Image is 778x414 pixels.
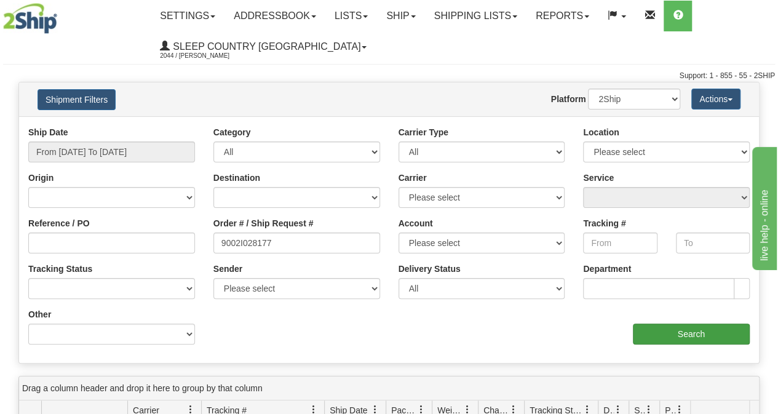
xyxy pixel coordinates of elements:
label: Service [583,172,614,184]
button: Shipment Filters [38,89,116,110]
div: grid grouping header [19,376,759,400]
label: Tracking # [583,217,625,229]
span: 2044 / [PERSON_NAME] [160,50,252,62]
img: logo2044.jpg [3,3,57,34]
input: Search [633,324,750,344]
label: Order # / Ship Request # [213,217,314,229]
label: Other [28,308,51,320]
label: Sender [213,263,242,275]
div: Support: 1 - 855 - 55 - 2SHIP [3,71,775,81]
a: Ship [377,1,424,31]
label: Carrier [399,172,427,184]
a: Reports [526,1,598,31]
label: Location [583,126,619,138]
label: Reference / PO [28,217,90,229]
input: To [676,233,750,253]
label: Delivery Status [399,263,461,275]
label: Platform [551,93,586,105]
label: Account [399,217,433,229]
iframe: chat widget [750,144,777,269]
span: Sleep Country [GEOGRAPHIC_DATA] [170,41,360,52]
label: Category [213,126,251,138]
a: Addressbook [224,1,325,31]
label: Tracking Status [28,263,92,275]
label: Destination [213,172,260,184]
a: Shipping lists [425,1,526,31]
div: live help - online [9,7,114,22]
label: Carrier Type [399,126,448,138]
label: Ship Date [28,126,68,138]
label: Department [583,263,631,275]
a: Lists [325,1,377,31]
label: Origin [28,172,54,184]
button: Actions [691,89,740,109]
a: Sleep Country [GEOGRAPHIC_DATA] 2044 / [PERSON_NAME] [151,31,376,62]
input: From [583,233,657,253]
a: Settings [151,1,224,31]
